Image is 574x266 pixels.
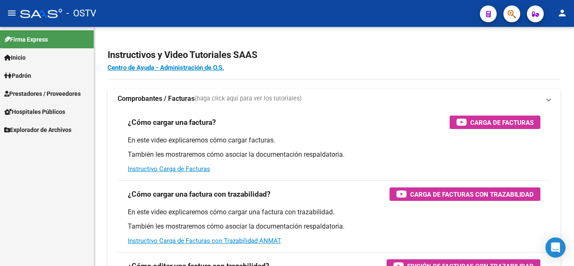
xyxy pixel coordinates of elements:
p: En este video explicaremos cómo cargar una factura con trazabilidad. [128,208,540,217]
span: Prestadores / Proveedores [4,89,81,98]
h3: ¿Cómo cargar una factura con trazabilidad? [128,188,271,200]
span: - OSTV [66,4,96,23]
span: Carga de Facturas con Trazabilidad [410,189,534,200]
a: Centro de Ayuda - Administración de O.S. [108,64,224,71]
div: Open Intercom Messenger [545,237,566,258]
mat-expansion-panel-header: Comprobantes / Facturas(haga click aquí para ver los tutoriales) [108,89,561,109]
h2: Instructivos y Video Tutoriales SAAS [108,47,561,63]
span: Inicio [4,53,26,62]
h3: ¿Cómo cargar una factura? [128,116,216,128]
mat-icon: menu [7,8,17,18]
p: En este video explicaremos cómo cargar facturas. [128,136,540,145]
span: Carga de Facturas [470,117,534,128]
span: Firma Express [4,35,48,44]
a: Instructivo Carga de Facturas con Trazabilidad ANMAT [128,237,281,245]
strong: Comprobantes / Facturas [118,94,195,103]
button: Carga de Facturas [450,116,540,129]
mat-icon: person [557,8,567,18]
p: También les mostraremos cómo asociar la documentación respaldatoria. [128,222,540,231]
span: Hospitales Públicos [4,107,65,116]
a: Instructivo Carga de Facturas [128,165,210,173]
span: (haga click aquí para ver los tutoriales) [195,94,302,103]
span: Padrón [4,71,31,80]
span: Explorador de Archivos [4,125,71,134]
p: También les mostraremos cómo asociar la documentación respaldatoria. [128,150,540,159]
button: Carga de Facturas con Trazabilidad [390,187,540,201]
